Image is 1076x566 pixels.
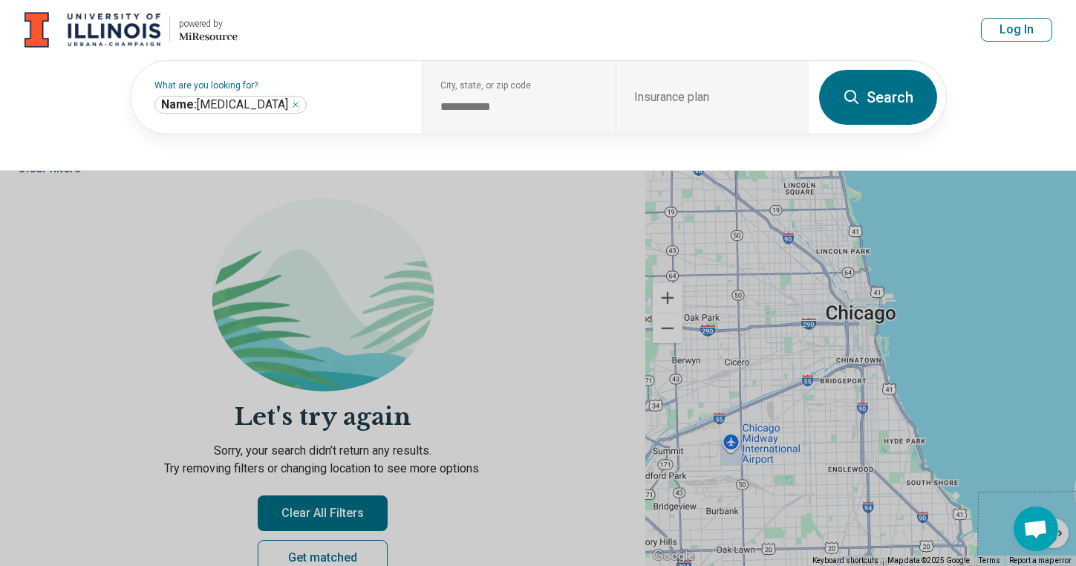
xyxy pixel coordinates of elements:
img: University of Illinois at Urbana-Champaign [25,12,160,48]
div: powered by [179,17,238,30]
span: [MEDICAL_DATA] [161,97,288,112]
a: University of Illinois at Urbana-Champaignpowered by [24,12,238,48]
label: What are you looking for? [154,81,404,90]
div: Open chat [1014,507,1058,551]
span: Name: [161,97,197,111]
button: cancer [291,100,300,109]
button: Log In [981,18,1052,42]
button: Search [819,70,937,125]
div: cancer [154,96,307,114]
